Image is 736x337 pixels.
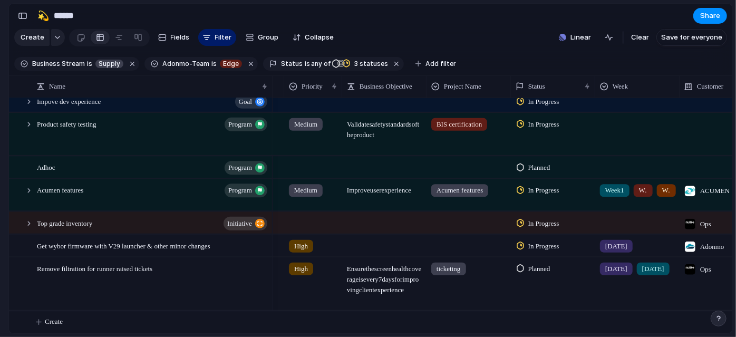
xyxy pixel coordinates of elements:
[437,263,461,274] span: ticketing
[225,117,267,131] button: program
[225,184,267,197] button: program
[225,161,267,175] button: program
[528,240,559,251] span: In Progress
[37,184,83,196] span: Acumen features
[37,216,92,228] span: Top grade inventory
[224,216,267,230] button: initiative
[627,29,653,46] button: Clear
[37,8,49,23] div: 💫
[528,81,545,92] span: Status
[697,81,724,92] span: Customer
[528,185,559,196] span: In Progress
[700,218,711,229] span: Ops
[555,30,595,45] button: Linear
[281,59,303,69] span: Status
[302,81,323,92] span: Priority
[343,179,426,196] span: Improve user experience
[198,29,236,46] button: Filter
[240,29,284,46] button: Group
[294,263,308,274] span: High
[239,94,252,109] span: goal
[32,59,85,69] span: Business Stream
[87,59,92,69] span: is
[235,94,267,108] button: goal
[45,316,63,327] span: Create
[343,257,426,295] span: Ensure the screen health coverage is every 7 days for improving client experience
[613,81,628,92] span: Week
[162,59,209,69] span: Adonmo-Team
[303,58,333,70] button: isany of
[49,81,65,92] span: Name
[21,32,44,43] span: Create
[528,96,559,107] span: In Progress
[332,58,390,70] button: 3 statuses
[700,186,730,196] span: ACUMEN
[409,56,462,71] button: Add filter
[656,29,727,46] button: Save for everyone
[631,32,649,43] span: Clear
[528,119,559,129] span: In Progress
[305,32,334,43] span: Collapse
[218,58,244,70] button: Edge
[693,8,727,24] button: Share
[294,119,317,129] span: Medium
[209,58,219,70] button: is
[528,263,550,274] span: Planned
[294,185,317,196] span: Medium
[154,29,194,46] button: Fields
[171,32,190,43] span: Fields
[425,59,456,69] span: Add filter
[444,81,481,92] span: Project Name
[700,264,711,274] span: Ops
[35,7,52,24] button: 💫
[37,161,55,173] span: Adhoc
[305,59,310,69] span: is
[211,59,217,69] span: is
[14,29,50,46] button: Create
[227,216,252,230] span: initiative
[351,60,360,68] span: 3
[258,32,279,43] span: Group
[99,59,120,69] span: Supply
[605,263,627,274] span: [DATE]
[93,58,125,70] button: Supply
[437,119,482,129] span: BIS certification
[228,160,252,175] span: program
[605,185,624,196] span: Week1
[37,262,152,274] span: Remove filtration for runner raised tickets
[37,94,101,107] span: Impove dev experience
[642,263,664,274] span: [DATE]
[310,59,331,69] span: any of
[37,239,210,251] span: Get wybor firmware with V29 launcher & other minor changes
[228,117,252,131] span: program
[700,241,724,252] span: Adonmo
[288,29,338,46] button: Collapse
[223,59,239,69] span: Edge
[662,185,671,196] span: Week3
[528,162,550,173] span: Planned
[37,117,96,129] span: Product safety testing
[343,113,426,140] span: Validate safety standards of the product
[294,240,308,251] span: High
[360,81,412,92] span: Business Objective
[528,218,559,228] span: In Progress
[605,240,627,251] span: [DATE]
[228,183,252,198] span: program
[570,32,591,43] span: Linear
[215,32,232,43] span: Filter
[437,185,483,196] span: Acumen features
[661,32,722,43] span: Save for everyone
[700,11,720,21] span: Share
[639,185,647,196] span: Week2
[351,59,388,69] span: statuses
[85,58,94,70] button: is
